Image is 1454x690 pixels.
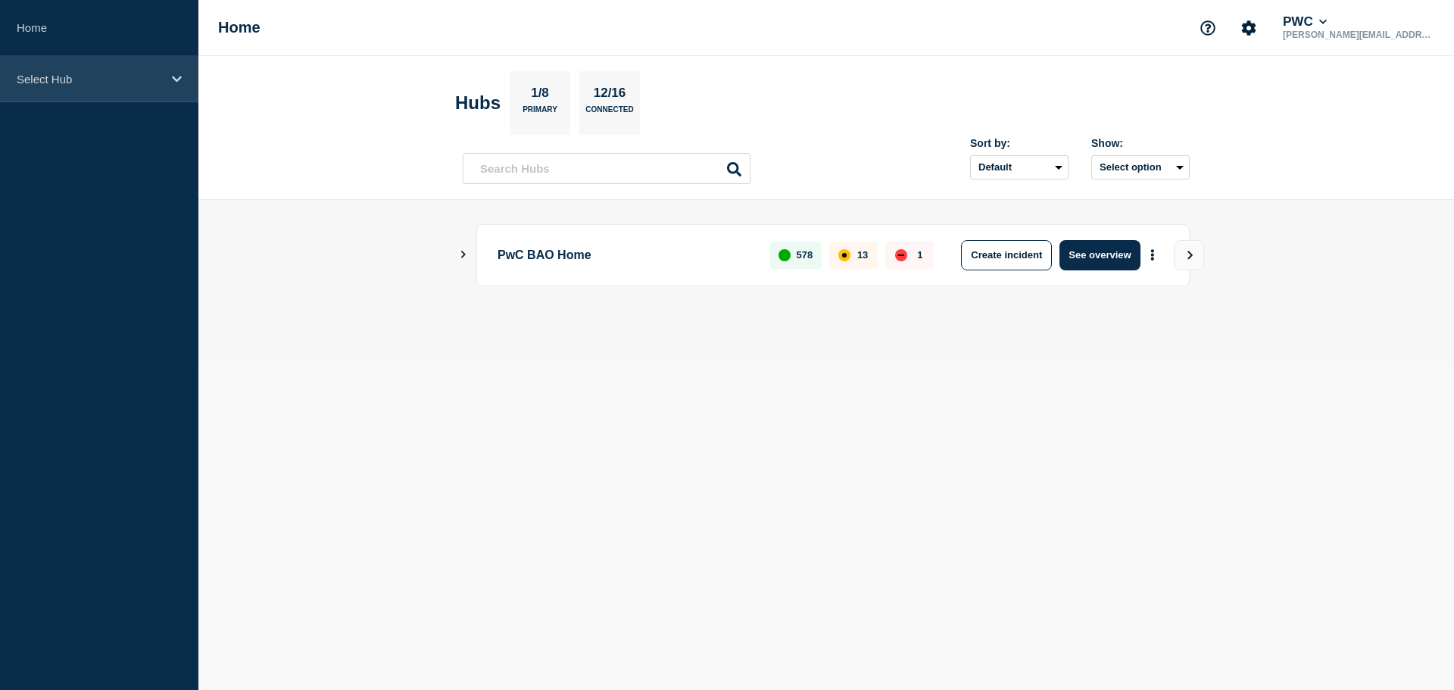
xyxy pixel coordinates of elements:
[857,249,868,261] p: 13
[1091,137,1190,149] div: Show:
[17,73,162,86] p: Select Hub
[970,137,1069,149] div: Sort by:
[1280,30,1437,40] p: [PERSON_NAME][EMAIL_ADDRESS][PERSON_NAME][DOMAIN_NAME]
[526,86,555,105] p: 1/8
[1280,14,1330,30] button: PWC
[218,19,261,36] h1: Home
[838,249,850,261] div: affected
[585,105,633,121] p: Connected
[455,92,501,114] h2: Hubs
[778,249,791,261] div: up
[463,153,750,184] input: Search Hubs
[1143,241,1162,269] button: More actions
[1174,240,1204,270] button: View
[895,249,907,261] div: down
[797,249,813,261] p: 578
[588,86,632,105] p: 12/16
[460,249,467,261] button: Show Connected Hubs
[1059,240,1140,270] button: See overview
[498,240,753,270] p: PwC BAO Home
[961,240,1052,270] button: Create incident
[1091,155,1190,180] button: Select option
[523,105,557,121] p: Primary
[970,155,1069,180] select: Sort by
[1233,12,1265,44] button: Account settings
[917,249,922,261] p: 1
[1192,12,1224,44] button: Support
